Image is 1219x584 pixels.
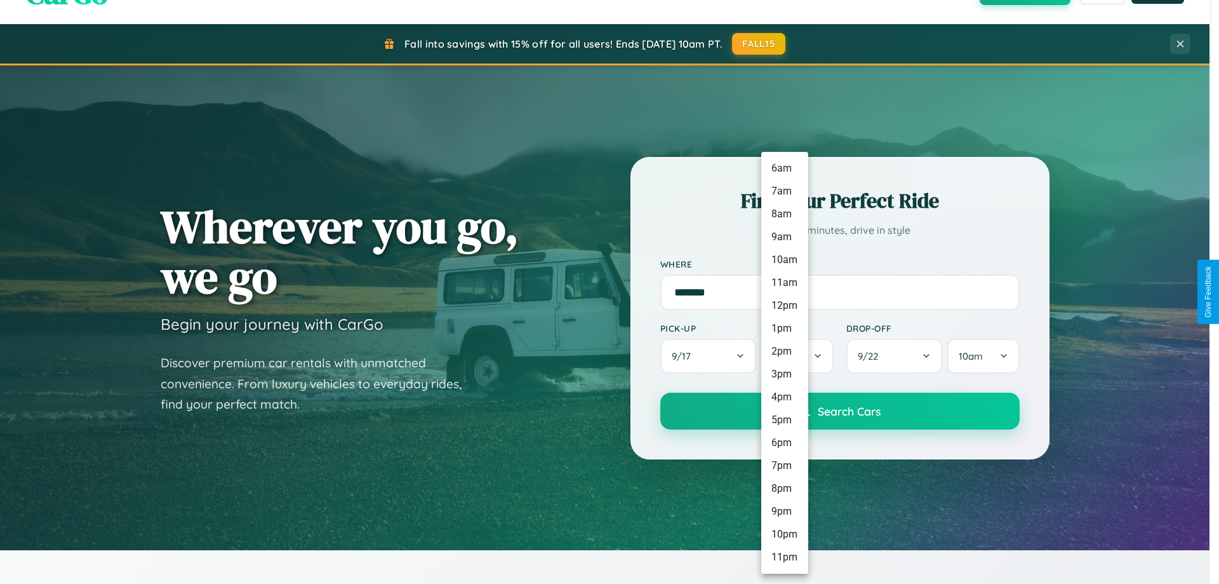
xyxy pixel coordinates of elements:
[761,248,808,271] li: 10am
[761,386,808,409] li: 4pm
[761,340,808,363] li: 2pm
[1204,266,1213,318] div: Give Feedback
[761,271,808,294] li: 11am
[761,294,808,317] li: 12pm
[761,180,808,203] li: 7am
[761,317,808,340] li: 1pm
[761,226,808,248] li: 9am
[761,409,808,431] li: 5pm
[761,363,808,386] li: 3pm
[761,203,808,226] li: 8am
[761,477,808,500] li: 8pm
[761,157,808,180] li: 6am
[761,431,808,454] li: 6pm
[761,500,808,523] li: 9pm
[761,523,808,546] li: 10pm
[761,546,808,569] li: 11pm
[761,454,808,477] li: 7pm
